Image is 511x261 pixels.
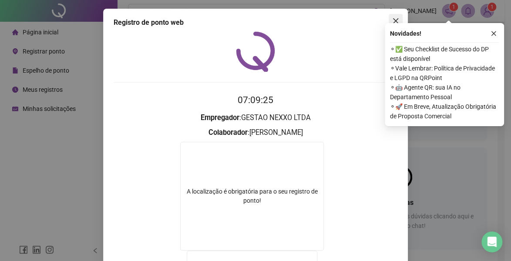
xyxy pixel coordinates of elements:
strong: Colaborador [208,128,248,137]
span: Novidades ! [390,29,421,38]
div: Registro de ponto web [114,17,397,28]
h3: : GESTAO NEXXO LTDA [114,112,397,124]
div: A localização é obrigatória para o seu registro de ponto! [181,187,323,205]
div: Open Intercom Messenger [481,231,502,252]
span: ⚬ 🚀 Em Breve, Atualização Obrigatória de Proposta Comercial [390,102,499,121]
span: close [491,30,497,37]
strong: Empregador [201,114,239,122]
span: ⚬ Vale Lembrar: Política de Privacidade e LGPD na QRPoint [390,64,499,83]
time: 07:09:25 [238,95,273,105]
img: QRPoint [236,31,275,72]
button: Close [389,14,403,28]
h3: : [PERSON_NAME] [114,127,397,138]
span: ⚬ ✅ Seu Checklist de Sucesso do DP está disponível [390,44,499,64]
span: close [392,17,399,24]
span: ⚬ 🤖 Agente QR: sua IA no Departamento Pessoal [390,83,499,102]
